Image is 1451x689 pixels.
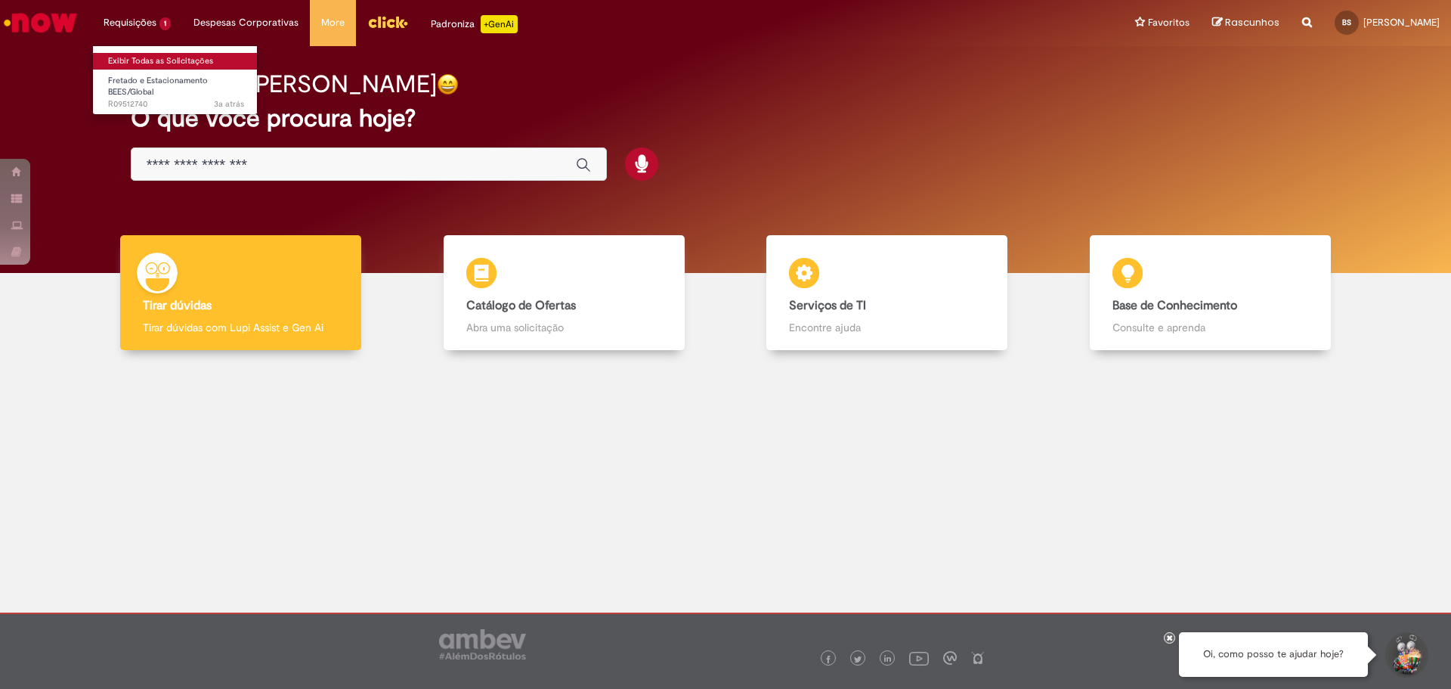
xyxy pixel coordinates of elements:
[104,15,156,30] span: Requisições
[437,73,459,95] img: happy-face.png
[92,45,258,115] ul: Requisições
[321,15,345,30] span: More
[108,75,208,98] span: Fretado e Estacionamento BEES/Global
[143,320,339,335] p: Tirar dúvidas com Lupi Assist e Gen Ai
[143,298,212,313] b: Tirar dúvidas
[131,105,1321,132] h2: O que você procura hoje?
[909,648,929,668] img: logo_footer_youtube.png
[214,98,244,110] span: 3a atrás
[725,235,1049,351] a: Serviços de TI Encontre ajuda
[825,656,832,663] img: logo_footer_facebook.png
[789,320,985,335] p: Encontre ajuda
[214,98,244,110] time: 09/02/2023 16:27:27
[2,8,79,38] img: ServiceNow
[884,655,892,664] img: logo_footer_linkedin.png
[79,235,403,351] a: Tirar dúvidas Tirar dúvidas com Lupi Assist e Gen Ai
[159,17,171,30] span: 1
[1342,17,1351,27] span: BS
[93,53,259,70] a: Exibir Todas as Solicitações
[1148,15,1190,30] span: Favoritos
[403,235,726,351] a: Catálogo de Ofertas Abra uma solicitação
[93,73,259,105] a: Aberto R09512740 : Fretado e Estacionamento BEES/Global
[1049,235,1372,351] a: Base de Conhecimento Consulte e aprenda
[193,15,299,30] span: Despesas Corporativas
[431,15,518,33] div: Padroniza
[466,298,576,313] b: Catálogo de Ofertas
[1383,632,1428,678] button: Iniciar Conversa de Suporte
[108,98,244,110] span: R09512740
[1212,16,1279,30] a: Rascunhos
[971,651,985,665] img: logo_footer_naosei.png
[131,71,437,98] h2: Boa tarde, [PERSON_NAME]
[439,629,526,660] img: logo_footer_ambev_rotulo_gray.png
[481,15,518,33] p: +GenAi
[1363,16,1440,29] span: [PERSON_NAME]
[466,320,662,335] p: Abra uma solicitação
[1112,320,1308,335] p: Consulte e aprenda
[1112,298,1237,313] b: Base de Conhecimento
[789,298,866,313] b: Serviços de TI
[367,11,408,33] img: click_logo_yellow_360x200.png
[1225,15,1279,29] span: Rascunhos
[943,651,957,665] img: logo_footer_workplace.png
[1179,632,1368,677] div: Oi, como posso te ajudar hoje?
[854,656,862,663] img: logo_footer_twitter.png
